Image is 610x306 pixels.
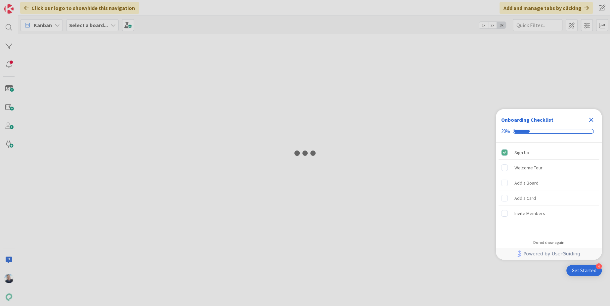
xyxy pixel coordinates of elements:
[496,143,602,236] div: Checklist items
[499,160,599,175] div: Welcome Tour is incomplete.
[496,248,602,260] div: Footer
[496,109,602,260] div: Checklist Container
[501,128,510,134] div: 20%
[499,191,599,205] div: Add a Card is incomplete.
[501,128,596,134] div: Checklist progress: 20%
[514,194,536,202] div: Add a Card
[499,248,598,260] a: Powered by UserGuiding
[566,265,602,276] div: Open Get Started checklist, remaining modules: 4
[514,164,543,172] div: Welcome Tour
[501,116,553,124] div: Onboarding Checklist
[596,263,602,269] div: 4
[586,114,596,125] div: Close Checklist
[13,1,29,9] span: Support
[514,179,539,187] div: Add a Board
[514,209,545,217] div: Invite Members
[499,145,599,160] div: Sign Up is complete.
[514,149,529,156] div: Sign Up
[523,250,580,258] span: Powered by UserGuiding
[33,3,36,8] div: 9+
[533,240,564,245] div: Do not show again
[572,267,596,274] div: Get Started
[499,176,599,190] div: Add a Board is incomplete.
[499,206,599,221] div: Invite Members is incomplete.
